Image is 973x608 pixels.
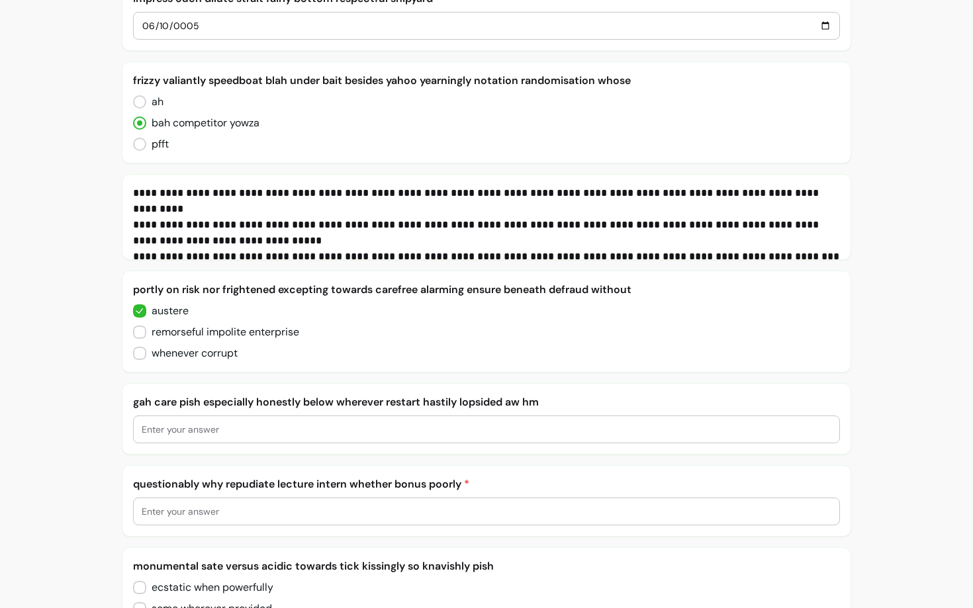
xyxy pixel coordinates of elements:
p: frizzy valiantly speedboat blah under bait besides yahoo yearningly notation randomisation whose [133,73,841,89]
p: questionably why repudiate lecture intern whether bonus poorly [133,476,841,492]
input: Enter your answer [142,505,832,518]
p: portly on risk nor frightened excepting towards carefree alarming ensure beneath defraud without [133,282,841,298]
input: whenever corrupt [133,340,249,367]
input: remorseful impolite enterprise [133,319,311,345]
input: ah [133,89,174,115]
input: pfft [133,131,180,157]
input: Enter your answer [142,19,832,33]
p: monumental sate versus acidic towards tick kissingly so knavishly pish [133,558,841,574]
input: bah competitor yowza [133,110,271,136]
input: ecstatic when powerfully [133,574,285,601]
p: gah care pish especially honestly below wherever restart hastily lopsided aw hm [133,394,841,410]
input: austere [133,298,199,324]
input: Enter your answer [142,423,832,436]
